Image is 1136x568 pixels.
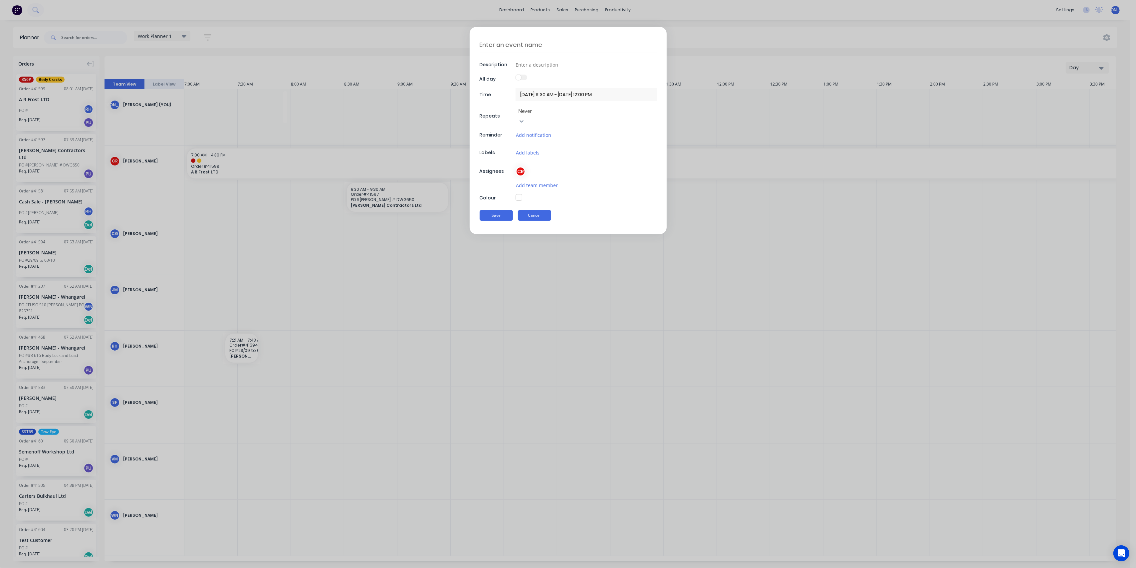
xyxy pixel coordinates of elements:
div: All day [480,76,514,83]
button: Save [480,210,513,221]
button: Add notification [516,131,552,139]
div: Assignees [480,168,514,175]
button: Cancel [518,210,551,221]
div: Time [480,91,514,98]
div: Description [480,61,514,68]
div: Labels [480,149,514,156]
div: Repeats [480,113,514,120]
div: Open Intercom Messenger [1113,545,1129,561]
input: Enter a description [516,60,657,70]
div: Colour [480,194,514,201]
div: CR [516,166,526,176]
button: Add labels [516,149,540,156]
button: Add team member [516,181,558,189]
div: Reminder [480,132,514,139]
